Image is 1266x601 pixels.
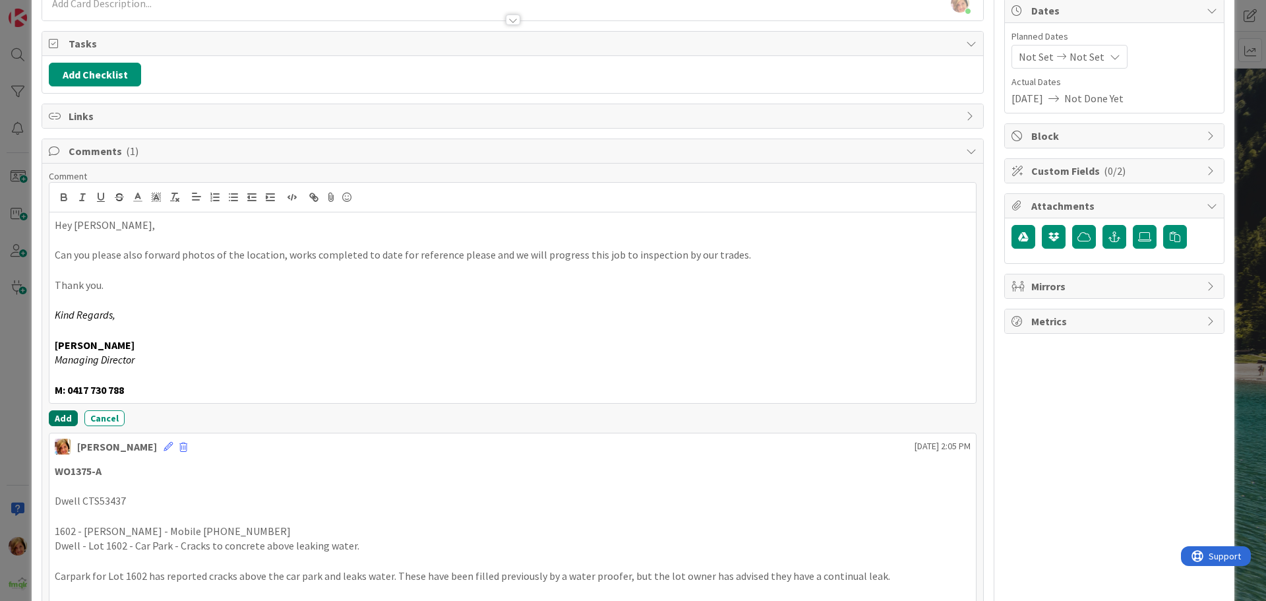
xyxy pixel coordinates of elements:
span: Actual Dates [1011,75,1217,89]
span: Custom Fields [1031,163,1200,179]
span: Not Set [1070,49,1104,65]
span: Mirrors [1031,278,1200,294]
strong: WO1375-A [55,464,102,478]
span: Planned Dates [1011,30,1217,44]
span: Attachments [1031,198,1200,214]
button: Add Checklist [49,63,141,86]
strong: [PERSON_NAME] [55,338,135,352]
span: [DATE] [1011,90,1043,106]
em: Kind Regards, [55,308,115,321]
span: [DATE] 2:05 PM [915,439,971,453]
span: Dates [1031,3,1200,18]
button: Cancel [84,410,125,426]
span: Tasks [69,36,959,51]
span: Comments [69,143,959,159]
span: Not Set [1019,49,1054,65]
p: Can you please also forward photos of the location, works completed to date for reference please ... [55,247,971,263]
span: Links [69,108,959,124]
span: Not Done Yet [1064,90,1124,106]
p: Dwell - Lot 1602 - Car Park - Cracks to concrete above leaking water. [55,538,971,554]
button: Add [49,410,78,426]
span: Metrics [1031,313,1200,329]
span: Block [1031,128,1200,144]
span: ( 1 ) [126,144,138,158]
img: KD [55,439,71,455]
strong: M: 0417 730 788 [55,383,124,396]
p: Carpark for Lot 1602 has reported cracks above the car park and leaks water. These have been fill... [55,569,971,584]
p: Thank you. [55,278,971,293]
p: 1602 - [PERSON_NAME] - Mobile [PHONE_NUMBER] [55,524,971,539]
em: Managing Director [55,353,135,366]
span: Comment [49,170,87,182]
div: [PERSON_NAME] [77,439,157,455]
span: Support [28,2,60,18]
p: Dwell CTS53437 [55,493,971,509]
p: Hey [PERSON_NAME], [55,218,971,233]
span: ( 0/2 ) [1104,164,1126,177]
